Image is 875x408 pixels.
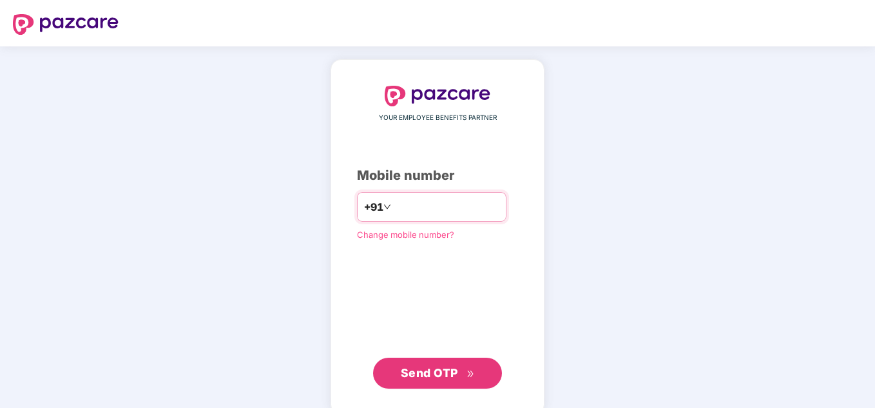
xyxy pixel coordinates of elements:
span: +91 [364,199,383,215]
img: logo [385,86,490,106]
span: down [383,203,391,211]
span: YOUR EMPLOYEE BENEFITS PARTNER [379,113,497,123]
span: double-right [466,370,475,378]
img: logo [13,14,119,35]
span: Send OTP [401,366,458,380]
button: Send OTPdouble-right [373,358,502,389]
a: Change mobile number? [357,229,454,240]
div: Mobile number [357,166,518,186]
